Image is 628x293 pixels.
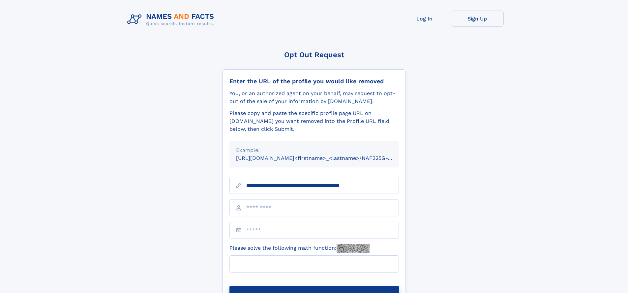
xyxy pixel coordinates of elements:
div: Example: [236,146,392,154]
div: You, or an authorized agent on your behalf, may request to opt-out of the sale of your informatio... [229,90,399,105]
div: Please copy and paste the specific profile page URL on [DOMAIN_NAME] you want removed into the Pr... [229,109,399,133]
a: Sign Up [451,11,504,27]
div: Opt Out Request [223,51,406,59]
img: Logo Names and Facts [125,11,220,28]
div: Enter the URL of the profile you would like removed [229,78,399,85]
small: [URL][DOMAIN_NAME]<firstname>_<lastname>/NAF325G-xxxxxxxx [236,155,411,161]
label: Please solve the following math function: [229,244,370,253]
a: Log In [398,11,451,27]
